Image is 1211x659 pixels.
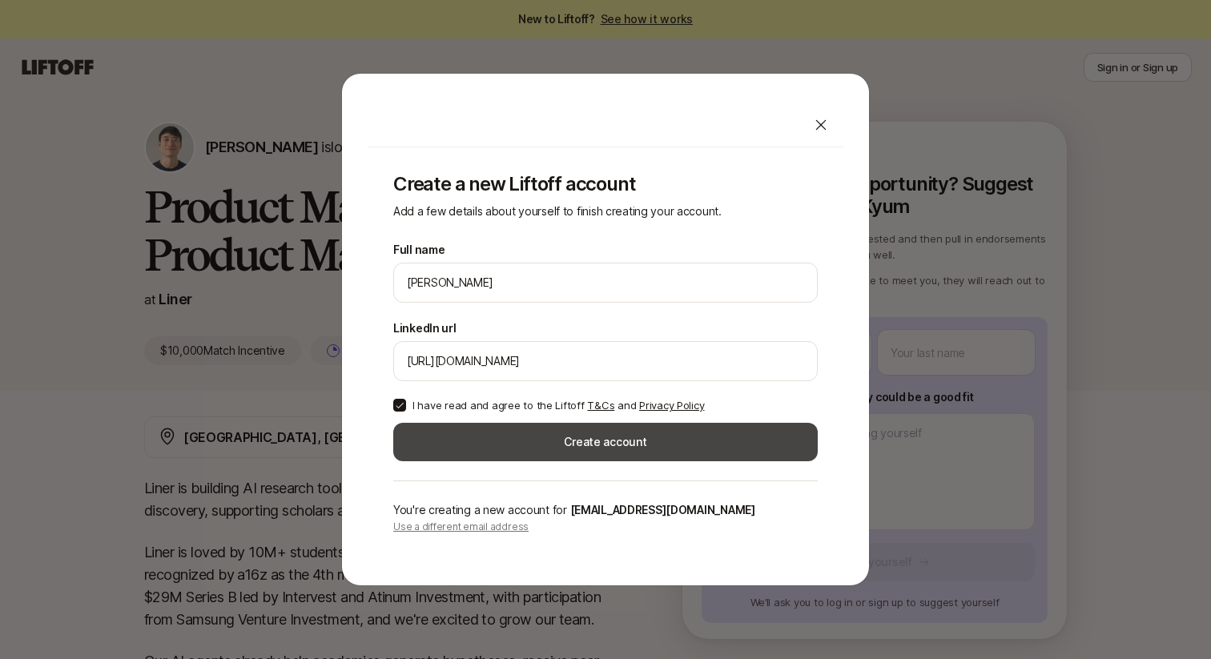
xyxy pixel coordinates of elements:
p: We'll use Yongbum as your preferred name. [393,306,638,309]
button: Create account [393,423,818,461]
input: e.g. Melanie Perkins [407,273,804,292]
p: You're creating a new account for [393,500,818,520]
p: Use a different email address [393,520,818,534]
a: T&Cs [587,399,614,412]
p: Create a new Liftoff account [393,173,818,195]
button: I have read and agree to the Liftoff T&Cs and Privacy Policy [393,399,406,412]
label: Full name [393,240,445,259]
input: e.g. https://www.linkedin.com/in/melanie-perkins [407,352,804,371]
span: [EMAIL_ADDRESS][DOMAIN_NAME] [570,503,755,516]
p: Add a few details about yourself to finish creating your account. [393,202,818,221]
a: Privacy Policy [639,399,704,412]
p: I have read and agree to the Liftoff and [412,397,704,413]
label: LinkedIn url [393,319,457,338]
